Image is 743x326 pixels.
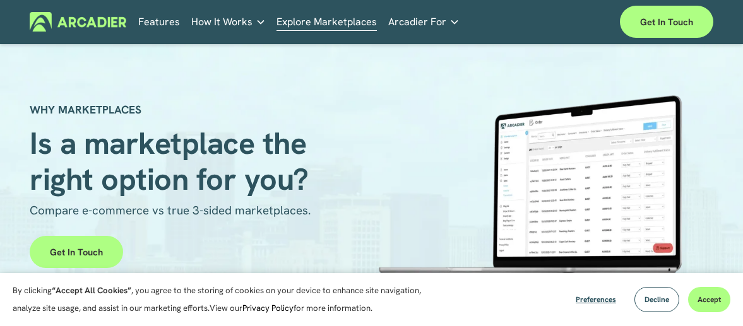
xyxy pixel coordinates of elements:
[13,282,423,317] p: By clicking , you agree to the storing of cookies on your device to enhance site navigation, anal...
[191,13,253,31] span: How It Works
[30,202,311,218] span: Compare e-commerce vs true 3-sided marketplaces.
[30,236,123,268] a: Get in touch
[30,12,126,32] img: Arcadier
[52,285,131,296] strong: “Accept All Cookies”
[634,287,679,312] button: Decline
[242,303,294,313] a: Privacy Policy
[388,12,460,32] a: folder dropdown
[645,294,669,305] span: Decline
[688,287,730,312] button: Accept
[566,287,626,312] button: Preferences
[30,124,314,199] span: Is a marketplace the right option for you?
[698,294,721,305] span: Accept
[388,13,446,31] span: Arcadier For
[191,12,266,32] a: folder dropdown
[276,12,377,32] a: Explore Marketplaces
[138,12,180,32] a: Features
[620,6,713,38] a: Get in touch
[576,294,616,305] span: Preferences
[30,103,141,117] strong: WHY MARKETPLACES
